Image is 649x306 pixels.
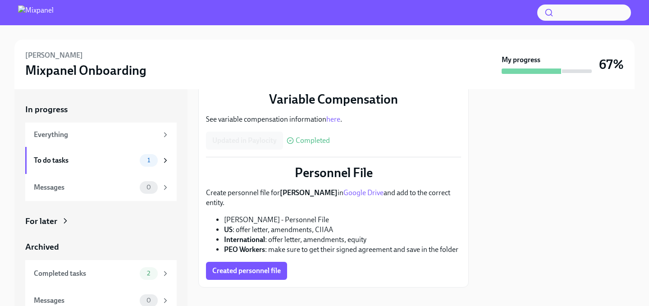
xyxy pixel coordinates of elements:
strong: International [224,235,265,244]
div: Completed tasks [34,269,136,279]
span: 1 [142,157,155,164]
span: 0 [141,184,156,191]
li: : offer letter, amendments, equity [224,235,461,245]
a: here [326,115,340,123]
span: 2 [142,270,155,277]
a: Archived [25,241,177,253]
a: Google Drive [343,188,384,197]
a: Messages0 [25,174,177,201]
div: Everything [34,130,158,140]
li: [PERSON_NAME] - Personnel File [224,215,461,225]
p: Variable Compensation [206,91,461,107]
p: Personnel File [206,164,461,181]
a: For later [25,215,177,227]
a: In progress [25,104,177,115]
strong: My progress [502,55,540,65]
h6: [PERSON_NAME] [25,50,83,60]
li: : make sure to get their signed agreement and save in the folder [224,245,461,255]
strong: [PERSON_NAME] [280,188,338,197]
li: : offer letter, amendments, CIIAA [224,225,461,235]
a: Completed tasks2 [25,260,177,287]
img: Mixpanel [18,5,54,20]
a: Everything [25,123,177,147]
div: For later [25,215,57,227]
button: Created personnel file [206,262,287,280]
p: Create personnel file for in and add to the correct entity. [206,188,461,208]
h3: 67% [599,56,624,73]
div: Messages [34,183,136,192]
p: See variable compensation information . [206,114,461,124]
h3: Mixpanel Onboarding [25,62,146,78]
a: To do tasks1 [25,147,177,174]
span: Created personnel file [212,266,281,275]
div: Messages [34,296,136,306]
strong: US [224,225,233,234]
strong: PEO Workers [224,245,265,254]
span: 0 [141,297,156,304]
span: Completed [296,137,330,144]
div: To do tasks [34,155,136,165]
